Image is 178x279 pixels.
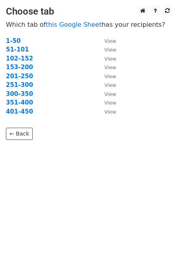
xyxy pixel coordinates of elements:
a: View [96,81,116,88]
a: 401-450 [6,108,33,115]
a: 351-400 [6,99,33,106]
a: 153-200 [6,64,33,71]
a: 201-250 [6,73,33,80]
a: ← Back [6,128,33,140]
small: View [104,109,116,115]
a: View [96,90,116,97]
a: View [96,64,116,71]
a: View [96,55,116,62]
small: View [104,64,116,70]
a: View [96,73,116,80]
small: View [104,82,116,88]
a: 300-350 [6,90,33,97]
a: View [96,46,116,53]
a: this Google Sheet [46,21,102,28]
a: View [96,108,116,115]
a: View [96,99,116,106]
small: View [104,47,116,53]
a: View [96,37,116,44]
h3: Choose tab [6,6,172,17]
small: View [104,100,116,106]
small: View [104,91,116,97]
small: View [104,73,116,79]
a: 51-101 [6,46,29,53]
a: 102-152 [6,55,33,62]
a: 1-50 [6,37,21,44]
a: 251-300 [6,81,33,88]
small: View [104,56,116,62]
p: Which tab of has your recipients? [6,20,172,29]
small: View [104,38,116,44]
